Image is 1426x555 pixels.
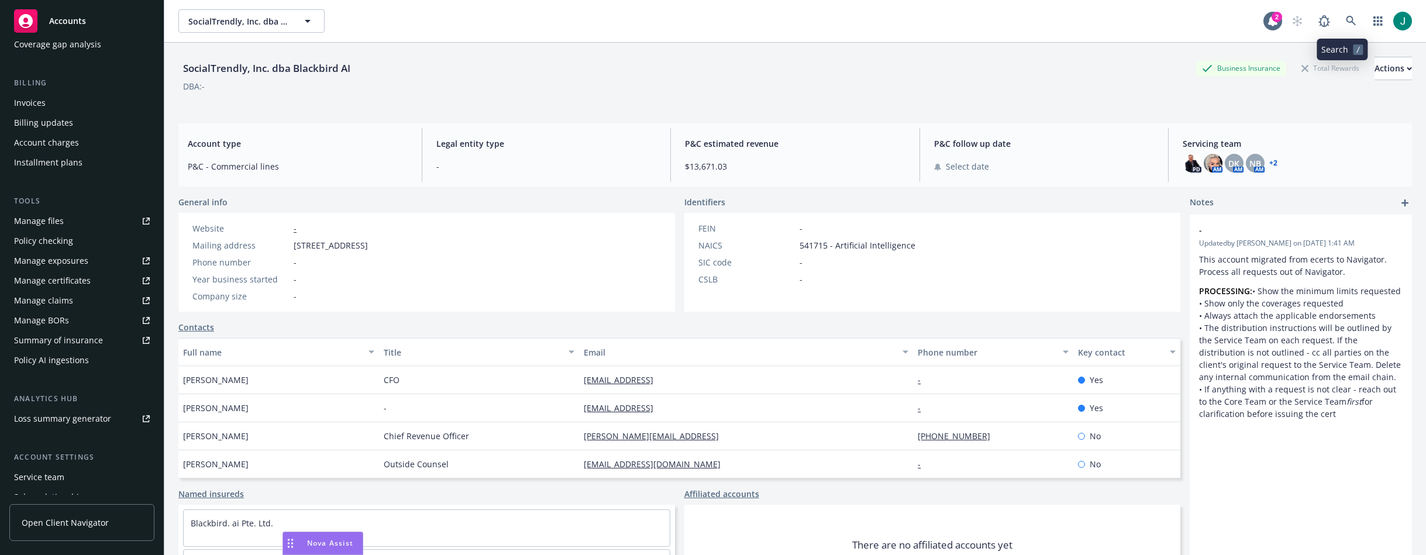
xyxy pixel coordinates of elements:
span: Yes [1090,374,1103,386]
span: [STREET_ADDRESS] [294,239,368,251]
a: Summary of insurance [9,331,154,350]
a: Start snowing [1286,9,1309,33]
a: Named insureds [178,488,244,500]
div: 2 [1272,12,1282,22]
div: Full name [183,346,361,358]
div: Email [584,346,895,358]
a: Manage claims [9,291,154,310]
a: Manage BORs [9,311,154,330]
div: NAICS [698,239,795,251]
div: Coverage gap analysis [14,35,101,54]
a: Billing updates [9,113,154,132]
span: [PERSON_NAME] [183,402,249,414]
a: [EMAIL_ADDRESS] [584,402,663,413]
a: [PHONE_NUMBER] [918,430,1000,442]
span: Servicing team [1183,137,1403,150]
span: NB [1249,157,1261,170]
div: Account charges [14,133,79,152]
div: Billing [9,77,154,89]
div: Analytics hub [9,393,154,405]
span: P&C follow up date [934,137,1154,150]
span: [PERSON_NAME] [183,374,249,386]
button: Full name [178,338,379,366]
span: $13,671.03 [685,160,905,173]
span: No [1090,430,1101,442]
div: Key contact [1078,346,1163,358]
div: Business Insurance [1196,61,1286,75]
a: Coverage gap analysis [9,35,154,54]
span: [PERSON_NAME] [183,430,249,442]
button: Title [379,338,580,366]
span: There are no affiliated accounts yet [852,538,1012,552]
div: Sales relationships [14,488,88,506]
a: - [918,402,930,413]
p: • Show the minimum limits requested • Show only the coverages requested • Always attach the appli... [1199,285,1403,420]
div: Policy AI ingestions [14,351,89,370]
span: - [800,273,802,285]
span: - [384,402,387,414]
a: Sales relationships [9,488,154,506]
button: Phone number [913,338,1073,366]
span: Notes [1190,196,1214,210]
button: Email [579,338,913,366]
em: first [1346,396,1362,407]
div: Service team [14,468,64,487]
span: - [294,256,297,268]
span: - [294,273,297,285]
span: Identifiers [684,196,725,208]
div: Summary of insurance [14,331,103,350]
a: Service team [9,468,154,487]
a: Manage files [9,212,154,230]
img: photo [1183,154,1201,173]
a: Invoices [9,94,154,112]
a: Affiliated accounts [684,488,759,500]
div: SIC code [698,256,795,268]
a: Installment plans [9,153,154,172]
div: -Updatedby [PERSON_NAME] on [DATE] 1:41 AMThis account migrated from ecerts to Navigator. Process... [1190,215,1412,429]
span: Accounts [49,16,86,26]
a: Contacts [178,321,214,333]
a: - [918,459,930,470]
button: Nova Assist [283,532,363,555]
div: Phone number [918,346,1056,358]
button: SocialTrendly, Inc. dba Blackbird AI [178,9,325,33]
a: Search [1339,9,1363,33]
a: Policy AI ingestions [9,351,154,370]
div: Year business started [192,273,289,285]
span: Select date [946,160,989,173]
span: Chief Revenue Officer [384,430,469,442]
div: Manage certificates [14,271,91,290]
img: photo [1393,12,1412,30]
span: SocialTrendly, Inc. dba Blackbird AI [188,15,290,27]
a: - [294,223,297,234]
span: CFO [384,374,399,386]
div: Manage BORs [14,311,69,330]
span: Yes [1090,402,1103,414]
div: Drag to move [283,532,298,554]
button: Actions [1375,57,1412,80]
a: add [1398,196,1412,210]
img: photo [1204,154,1222,173]
a: Policy checking [9,232,154,250]
span: No [1090,458,1101,470]
span: P&C - Commercial lines [188,160,408,173]
div: CSLB [698,273,795,285]
span: Manage exposures [9,251,154,270]
div: Policy checking [14,232,73,250]
span: 541715 - Artificial Intelligence [800,239,915,251]
span: Outside Counsel [384,458,449,470]
a: Loss summary generator [9,409,154,428]
div: Account settings [9,451,154,463]
div: Total Rewards [1296,61,1365,75]
span: DK [1228,157,1239,170]
a: - [918,374,930,385]
span: - [294,290,297,302]
div: Installment plans [14,153,82,172]
span: Legal entity type [436,137,656,150]
span: Open Client Navigator [22,516,109,529]
div: SocialTrendly, Inc. dba Blackbird AI [178,61,355,76]
a: [EMAIL_ADDRESS] [584,374,663,385]
div: Loss summary generator [14,409,111,428]
span: Account type [188,137,408,150]
a: Blackbird. ai Pte. Ltd. [191,518,273,529]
